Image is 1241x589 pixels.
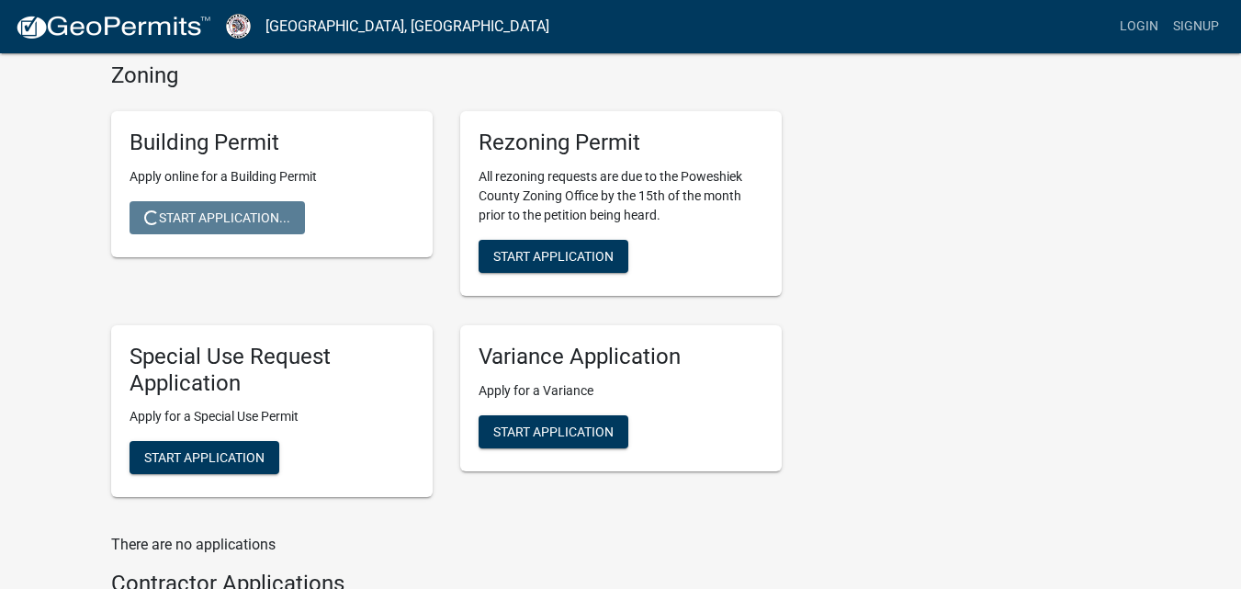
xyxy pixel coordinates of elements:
[479,240,628,273] button: Start Application
[111,534,782,556] p: There are no applications
[130,441,279,474] button: Start Application
[144,450,265,465] span: Start Application
[493,424,614,438] span: Start Application
[479,167,763,225] p: All rezoning requests are due to the Poweshiek County Zoning Office by the 15th of the month prio...
[130,407,414,426] p: Apply for a Special Use Permit
[479,344,763,370] h5: Variance Application
[1166,9,1226,44] a: Signup
[130,344,414,397] h5: Special Use Request Application
[479,381,763,401] p: Apply for a Variance
[130,167,414,187] p: Apply online for a Building Permit
[130,130,414,156] h5: Building Permit
[226,14,251,39] img: Poweshiek County, IA
[144,210,290,224] span: Start Application...
[479,130,763,156] h5: Rezoning Permit
[111,62,782,89] h4: Zoning
[1112,9,1166,44] a: Login
[130,201,305,234] button: Start Application...
[479,415,628,448] button: Start Application
[493,248,614,263] span: Start Application
[265,11,549,42] a: [GEOGRAPHIC_DATA], [GEOGRAPHIC_DATA]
